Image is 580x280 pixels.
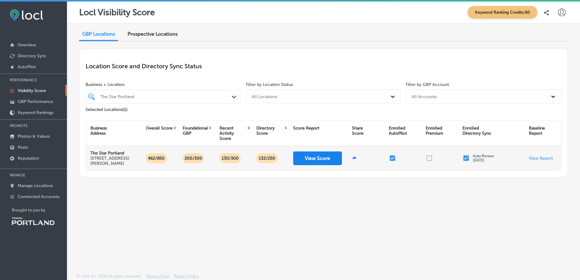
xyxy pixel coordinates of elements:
[18,42,36,48] p: Overview
[219,153,241,163] p: 130/300
[529,156,553,161] a: View Report
[79,7,155,17] p: Locl Visibility Score
[18,88,46,93] p: Visibility Score
[86,105,128,112] p: Selected Locations ( 1 )
[412,94,437,99] div: All Accounts
[18,183,53,188] p: Manage Locations
[256,153,278,163] p: 132 /250
[468,6,537,19] span: Keyword Ranking Credits: 60
[352,126,364,136] div: Share Score
[12,217,54,225] img: Travel Portland
[146,153,167,163] p: 462/850
[293,151,342,165] button: View Score
[18,145,28,150] p: Posts
[18,156,39,161] p: Reputation
[86,62,561,70] p: Location Score and Directory Sync Status
[252,94,277,99] div: All Locations
[462,126,491,136] div: Enrolled Directory Sync
[82,31,115,37] span: GBP Locations
[90,156,137,166] p: [STREET_ADDRESS][PERSON_NAME]
[81,274,141,278] p: Locl, Inc. 2025 all rights reserved.
[246,82,293,87] label: Filter by Location Status
[256,126,284,136] div: Directory Score
[18,99,53,104] p: GBP Performance
[529,126,545,136] div: Baseline Report
[12,208,67,212] p: Brought to you by
[293,126,319,131] div: Score Report
[90,151,124,156] strong: The Star Portland
[18,194,59,199] p: Connected Accounts
[90,126,107,136] div: Business Address
[18,110,53,115] p: Keyword Rankings
[220,126,247,141] div: Recent Activity Score
[183,126,208,136] div: Foundational GBP
[128,31,178,37] span: Prospective Locations
[18,64,36,69] p: AutoPilot
[182,153,205,163] p: 200/300
[406,82,449,87] label: Filter by GBP Account
[146,126,173,131] div: Overall Score
[10,9,43,21] img: fda3e92497d09a02dc62c9cd864e3231.png
[86,82,241,87] span: Business + Location
[100,94,232,99] div: The Star Portland
[473,154,495,162] p: Auto Renew: [DATE]
[426,126,443,136] div: Enrolled Premium
[18,134,50,139] p: Photos & Videos
[18,53,47,58] p: Directory Sync
[389,126,407,136] div: Enrolled AutoPilot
